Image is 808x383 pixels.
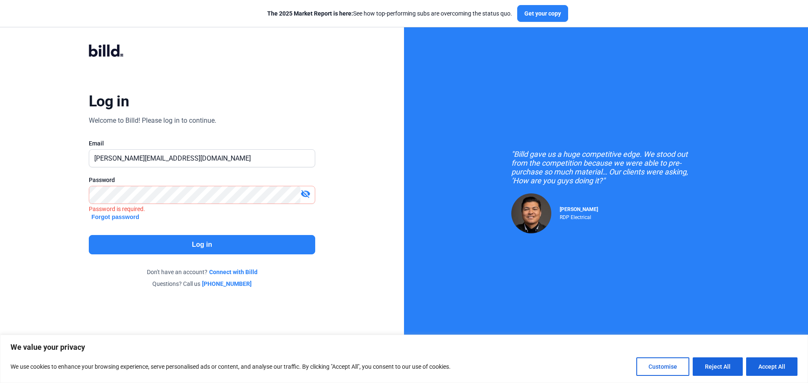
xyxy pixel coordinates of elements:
[11,362,451,372] p: We use cookies to enhance your browsing experience, serve personalised ads or content, and analys...
[89,176,315,184] div: Password
[693,357,743,376] button: Reject All
[300,189,311,199] mat-icon: visibility_off
[267,10,353,17] span: The 2025 Market Report is here:
[636,357,689,376] button: Customise
[267,9,512,18] div: See how top-performing subs are overcoming the status quo.
[89,235,315,254] button: Log in
[746,357,797,376] button: Accept All
[560,212,598,220] div: RDP Electrical
[517,5,568,22] button: Get your copy
[560,206,598,212] span: [PERSON_NAME]
[511,193,551,233] img: Raul Pacheco
[89,212,142,222] button: Forgot password
[89,139,315,148] div: Email
[89,268,315,276] div: Don't have an account?
[89,92,129,111] div: Log in
[89,206,145,212] i: Password is required.
[89,116,216,126] div: Welcome to Billd! Please log in to continue.
[11,342,797,352] p: We value your privacy
[511,150,701,185] div: "Billd gave us a huge competitive edge. We stood out from the competition because we were able to...
[202,280,252,288] a: [PHONE_NUMBER]
[209,268,258,276] a: Connect with Billd
[89,280,315,288] div: Questions? Call us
